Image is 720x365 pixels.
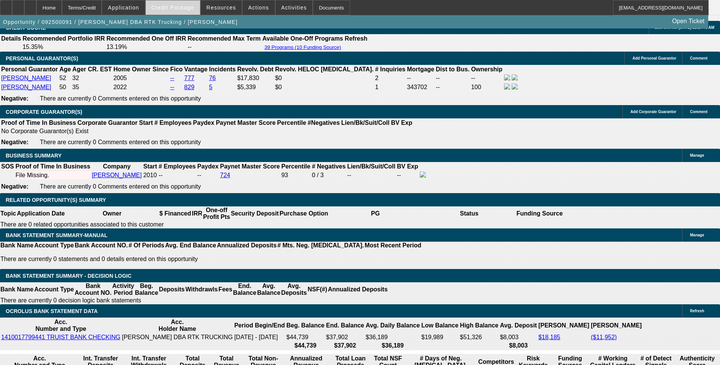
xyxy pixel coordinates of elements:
span: PERSONAL GUARANTOR(S) [6,55,78,61]
button: Actions [243,0,275,15]
b: Start [139,120,153,126]
th: Account Type [34,242,74,249]
td: $19,989 [421,334,459,341]
span: Actions [248,5,269,11]
td: 100 [471,83,503,91]
th: Recommended Max Term [187,35,261,42]
th: Account Type [34,282,74,297]
th: Low Balance [421,318,459,333]
th: Avg. Balance [257,282,280,297]
th: NSF(#) [307,282,328,297]
img: linkedin-icon.png [512,83,518,90]
th: Bank Account NO. [74,242,128,249]
td: $17,830 [237,74,274,82]
span: Refresh [690,309,704,313]
b: Lien/Bk/Suit/Coll [347,163,395,170]
th: $ Financed [159,206,192,221]
b: # Inquiries [375,66,405,72]
b: Personal Guarantor [1,66,58,72]
span: Comment [690,56,707,60]
th: Application Date [16,206,65,221]
td: 32 [72,74,112,82]
a: 829 [184,84,194,90]
th: Available One-Off Programs [262,35,344,42]
b: Negative: [1,95,28,102]
td: -- [197,171,219,179]
a: [PERSON_NAME] [1,75,51,81]
td: 2010 [143,171,157,179]
th: [PERSON_NAME] [538,318,589,333]
th: $8,003 [499,342,537,349]
b: Revolv. Debt [237,66,274,72]
span: There are currently 0 Comments entered on this opportunity [40,95,201,102]
span: BUSINESS SUMMARY [6,153,61,159]
a: 1410017799441 TRUIST BANK CHECKING [1,334,120,340]
b: Start [143,163,157,170]
th: Acc. Number and Type [1,318,121,333]
th: Deposits [159,282,185,297]
b: # Negatives [312,163,346,170]
b: BV Exp [397,163,418,170]
th: End. Balance [233,282,257,297]
button: Resources [201,0,242,15]
td: -- [397,171,419,179]
img: facebook-icon.png [504,74,510,80]
span: Application [108,5,139,11]
span: CORPORATE GUARANTOR(S) [6,109,82,115]
img: facebook-icon.png [504,83,510,90]
td: 52 [59,74,71,82]
td: $8,003 [499,334,537,341]
th: Most Recent Period [364,242,422,249]
span: There are currently 0 Comments entered on this opportunity [40,183,201,190]
th: Fees [218,282,233,297]
b: Corporate Guarantor [77,120,137,126]
th: Acc. Holder Name [121,318,233,333]
a: [PERSON_NAME] [92,172,142,178]
th: End. Balance [326,318,364,333]
b: # Employees [154,120,192,126]
p: There are currently 0 statements and 0 details entered on this opportunity [0,256,421,263]
a: 724 [220,172,230,178]
td: -- [435,74,470,82]
b: # Employees [159,163,196,170]
span: Add Personal Guarantor [632,56,676,60]
a: 76 [209,75,216,81]
th: Avg. End Balance [165,242,217,249]
button: Application [102,0,145,15]
div: File Missing. [16,172,90,179]
div: 0 / 3 [312,172,346,179]
img: linkedin-icon.png [512,74,518,80]
th: # Of Periods [128,242,165,249]
b: Ager CR. EST [72,66,112,72]
td: 35 [72,83,112,91]
th: $36,189 [365,342,420,349]
th: Proof of Time In Business [15,163,91,170]
b: Company [103,163,131,170]
span: Resources [206,5,236,11]
td: [DATE] - [DATE] [234,334,285,341]
td: $5,339 [237,83,274,91]
th: $44,739 [286,342,325,349]
span: 2022 [113,84,127,90]
b: Negative: [1,139,28,145]
span: BANK STATEMENT SUMMARY-MANUAL [6,232,107,238]
th: Details [1,35,21,42]
th: Owner [65,206,159,221]
a: $18,185 [538,334,560,340]
th: Bank Account NO. [74,282,112,297]
b: Age [59,66,71,72]
th: Avg. Daily Balance [365,318,420,333]
td: 50 [59,83,71,91]
b: Home Owner Since [113,66,169,72]
td: 1 [375,83,406,91]
span: Activities [281,5,307,11]
b: Lien/Bk/Suit/Coll [341,120,389,126]
td: 13.19% [106,43,186,51]
img: facebook-icon.png [420,171,426,178]
td: $0 [275,83,374,91]
span: Manage [690,153,704,157]
span: Opportunity / 092500091 / [PERSON_NAME] DBA RTK Trucking / [PERSON_NAME] [3,19,238,25]
span: OCROLUS BANK STATEMENT DATA [6,308,98,314]
a: -- [170,84,174,90]
b: Paynet Master Score [220,163,280,170]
